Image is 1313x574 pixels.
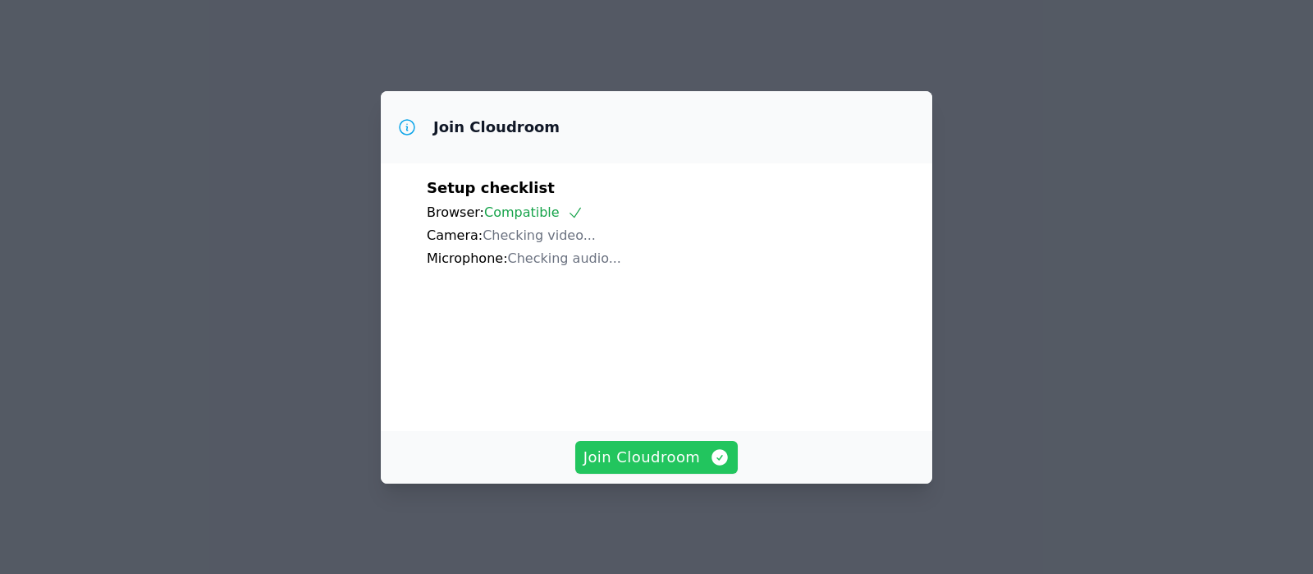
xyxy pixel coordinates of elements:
[483,227,596,243] span: Checking video...
[508,250,621,266] span: Checking audio...
[484,204,583,220] span: Compatible
[427,204,484,220] span: Browser:
[427,179,555,196] span: Setup checklist
[427,250,508,266] span: Microphone:
[583,446,730,469] span: Join Cloudroom
[427,227,483,243] span: Camera:
[575,441,739,474] button: Join Cloudroom
[433,117,560,137] h3: Join Cloudroom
